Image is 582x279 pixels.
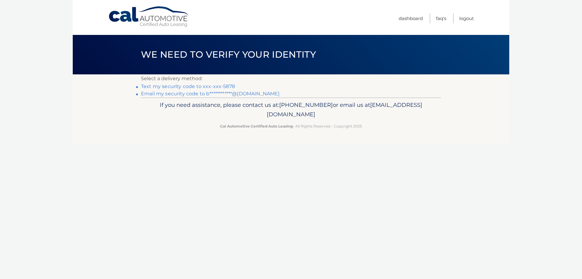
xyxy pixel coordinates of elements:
span: [PHONE_NUMBER] [279,101,333,108]
a: Logout [459,13,474,23]
a: Dashboard [399,13,423,23]
a: FAQ's [436,13,446,23]
a: Cal Automotive [108,6,190,28]
a: Text my security code to xxx-xxx-5878 [141,83,235,89]
p: If you need assistance, please contact us at: or email us at [145,100,437,120]
p: - All Rights Reserved - Copyright 2025 [145,123,437,129]
p: Select a delivery method: [141,74,441,83]
strong: Cal Automotive Certified Auto Leasing [220,124,293,128]
span: We need to verify your identity [141,49,316,60]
